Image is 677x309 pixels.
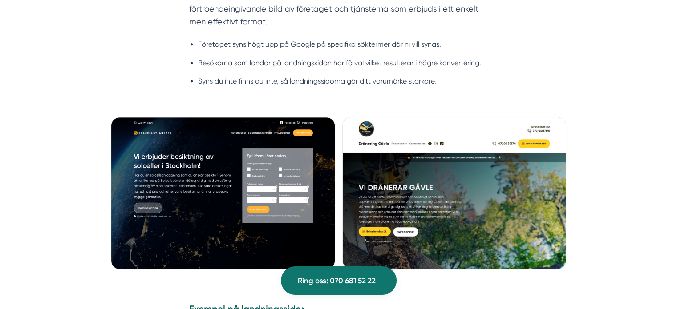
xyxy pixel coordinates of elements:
span: Ring oss: 070 681 52 22 [298,275,376,287]
li: Syns du inte finns du inte, så landningssidorna gör ditt varumärke starkare. [198,76,488,87]
img: Hemsidan Solcellstjänster skapad av Smartproduktion. [111,117,335,269]
li: Besökarna som landar på landningssidan har få val vilket resulterar i högre konvertering. [198,57,488,68]
a: Ring oss: 070 681 52 22 [281,266,397,295]
img: Landningssidan Dränering Gävle skapad av Smartproduktion. [342,117,567,269]
li: Företaget syns högt upp på Google på specifika söktermer där ni vill synas. [198,39,488,50]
